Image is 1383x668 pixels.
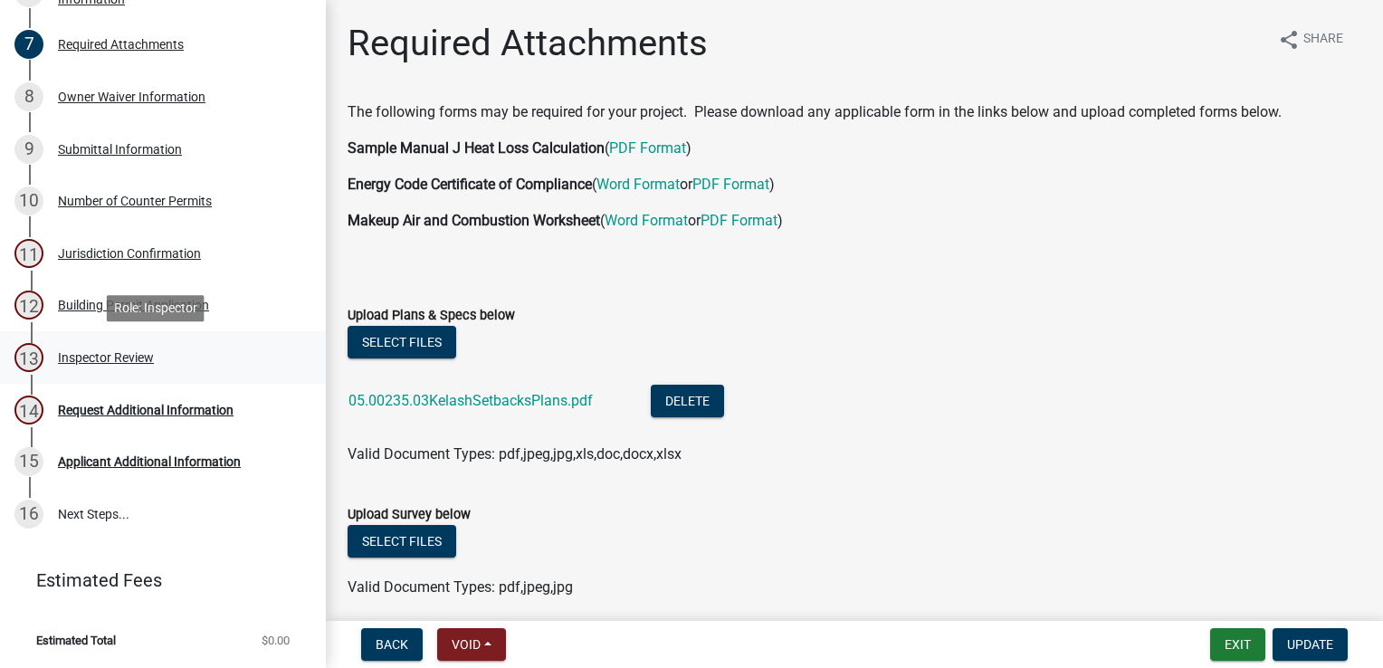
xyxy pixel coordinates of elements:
[692,176,769,193] a: PDF Format
[14,562,297,598] a: Estimated Fees
[58,38,184,51] div: Required Attachments
[348,138,1361,159] p: ( )
[605,212,688,229] a: Word Format
[701,212,777,229] a: PDF Format
[348,212,600,229] strong: Makeup Air and Combustion Worksheet
[36,635,116,646] span: Estimated Total
[348,392,593,409] a: 05.00235.03KelashSetbacksPlans.pdf
[1278,29,1300,51] i: share
[348,310,515,322] label: Upload Plans & Specs below
[348,174,1361,196] p: ( or )
[14,447,43,476] div: 15
[596,176,680,193] a: Word Format
[348,445,682,463] span: Valid Document Types: pdf,jpeg,jpg,xls,doc,docx,xlsx
[58,247,201,260] div: Jurisdiction Confirmation
[14,343,43,372] div: 13
[361,628,423,661] button: Back
[14,396,43,425] div: 14
[437,628,506,661] button: Void
[1303,29,1343,51] span: Share
[1273,628,1348,661] button: Update
[14,239,43,268] div: 11
[348,210,1361,232] p: ( or )
[348,22,708,65] h1: Required Attachments
[348,509,471,521] label: Upload Survey below
[58,143,182,156] div: Submittal Information
[58,404,234,416] div: Request Additional Information
[14,186,43,215] div: 10
[14,291,43,320] div: 12
[14,135,43,164] div: 9
[14,500,43,529] div: 16
[376,637,408,652] span: Back
[58,455,241,468] div: Applicant Additional Information
[1264,22,1358,57] button: shareShare
[1287,637,1333,652] span: Update
[348,176,592,193] strong: Energy Code Certificate of Compliance
[348,326,456,358] button: Select files
[58,195,212,207] div: Number of Counter Permits
[14,82,43,111] div: 8
[651,394,724,411] wm-modal-confirm: Delete Document
[107,295,205,321] div: Role: Inspector
[348,101,1361,123] p: The following forms may be required for your project. Please download any applicable form in the ...
[348,139,605,157] strong: Sample Manual J Heat Loss Calculation
[14,30,43,59] div: 7
[58,351,154,364] div: Inspector Review
[452,637,481,652] span: Void
[348,578,573,596] span: Valid Document Types: pdf,jpeg,jpg
[58,299,209,311] div: Building Permit Application
[1210,628,1265,661] button: Exit
[609,139,686,157] a: PDF Format
[262,635,290,646] span: $0.00
[58,91,205,103] div: Owner Waiver Information
[651,385,724,417] button: Delete
[348,525,456,558] button: Select files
